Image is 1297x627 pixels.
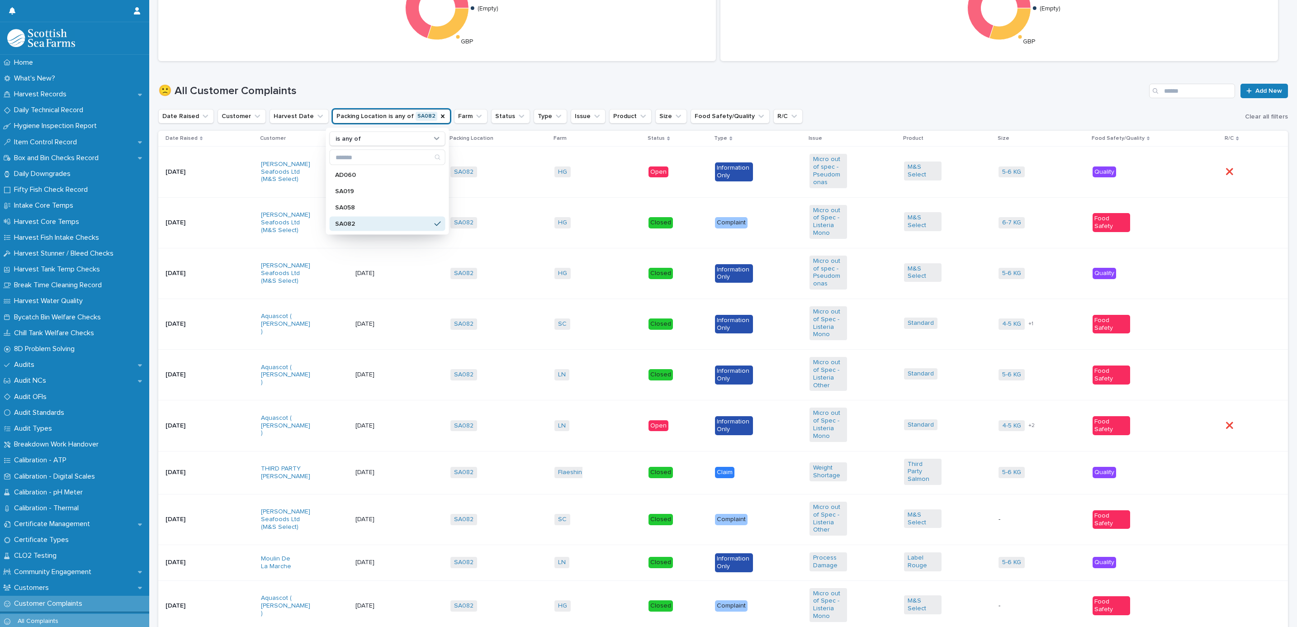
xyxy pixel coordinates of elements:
[1225,133,1234,143] p: R/C
[908,163,938,179] a: M&S Select
[1093,166,1116,178] div: Quality
[1226,420,1235,430] p: ❌
[454,422,473,430] a: SA082
[10,345,82,353] p: 8D Problem Solving
[1240,84,1288,98] a: Add New
[10,424,59,433] p: Audit Types
[261,262,310,285] a: [PERSON_NAME] Seafoods Ltd (M&S Select)
[166,371,203,379] p: [DATE]
[648,369,673,380] div: Closed
[813,308,843,338] a: Micro out of Spec - Listeria Mono
[1093,366,1130,385] div: Food Safety
[450,133,493,143] p: Packing Location
[261,313,310,335] a: Aquascot ( [PERSON_NAME] )
[558,469,585,476] a: Flaeshins
[10,58,40,67] p: Home
[355,469,393,476] p: [DATE]
[332,109,450,123] button: Packing Location
[261,465,310,480] a: THIRD PARTY [PERSON_NAME]
[908,511,938,527] a: M&S Select
[1040,5,1061,12] text: (Empty)
[813,554,843,570] a: Process Damage
[1002,320,1021,328] a: 4-5 KG
[1002,219,1021,227] a: 6-7 KG
[478,5,499,12] text: (Empty)
[10,233,106,242] p: Harvest Fish Intake Checks
[158,400,1288,451] tr: [DATE]Aquascot ( [PERSON_NAME] ) [DATE]SA082 LN OpenInformation OnlyMicro out of Spec - Listeria ...
[10,488,90,497] p: Calibration - pH Meter
[158,451,1288,494] tr: [DATE]THIRD PARTY [PERSON_NAME] [DATE]SA082 Flaeshins ClosedClaimWeight Shortage Third Party Salm...
[1023,38,1035,44] text: GBP
[1241,110,1288,123] button: Clear all filters
[330,150,445,165] div: Search
[554,133,567,143] p: Farm
[461,38,473,44] text: GBP
[261,508,310,531] a: [PERSON_NAME] Seafoods Ltd (M&S Select)
[534,109,567,123] button: Type
[813,156,843,186] a: Micro out of spec - Pseudomonas
[813,409,843,440] a: Micro out of Spec - Listeria Mono
[715,264,753,283] div: Information Only
[10,90,74,99] p: Harvest Records
[166,516,203,523] p: [DATE]
[454,320,473,328] a: SA082
[454,516,473,523] a: SA082
[1226,166,1235,176] p: ❌
[270,109,329,123] button: Harvest Date
[648,557,673,568] div: Closed
[10,504,86,513] p: Calibration - Thermal
[166,219,203,227] p: [DATE]
[1002,168,1021,176] a: 5-6 KG
[813,207,843,237] a: Micro out of Spec - Listeria Mono
[558,270,567,277] a: HG
[558,168,567,176] a: HG
[10,138,84,147] p: Item Control Record
[813,464,843,480] a: Weight Shortage
[158,248,1288,299] tr: [DATE][PERSON_NAME] Seafoods Ltd (M&S Select) [DATE]SA082 HG ClosedInformation OnlyMicro out of s...
[335,204,431,211] p: SA058
[10,551,64,560] p: CLO2 Testing
[908,214,938,229] a: M&S Select
[813,257,843,288] a: Micro out of spec - Pseudomonas
[908,461,938,483] a: Third Party Salmon
[166,168,203,176] p: [DATE]
[10,393,54,401] p: Audit OFIs
[454,168,473,176] a: SA082
[10,185,95,194] p: Fifty Fish Check Record
[1002,371,1021,379] a: 5-6 KG
[10,361,42,369] p: Audits
[715,217,748,228] div: Complaint
[715,600,748,612] div: Complaint
[261,414,310,437] a: Aquascot ( [PERSON_NAME] )
[715,467,734,478] div: Claim
[10,536,76,544] p: Certificate Types
[335,188,431,195] p: SA019
[908,370,934,378] a: Standard
[908,319,934,327] a: Standard
[715,315,753,334] div: Information Only
[773,109,803,123] button: R/C
[454,109,488,123] button: Farm
[10,568,99,576] p: Community Engagement
[558,559,566,566] a: LN
[908,554,938,570] a: Label Rouge
[1093,467,1116,478] div: Quality
[261,594,310,617] a: Aquascot ( [PERSON_NAME] )
[355,422,393,430] p: [DATE]
[10,106,90,114] p: Daily Technical Record
[10,265,107,274] p: Harvest Tank Temp Checks
[691,109,770,123] button: Food Safety/Quality
[10,376,53,385] p: Audit NCs
[166,559,203,566] p: [DATE]
[10,313,108,322] p: Bycatch Bin Welfare Checks
[809,133,822,143] p: Issue
[10,74,62,83] p: What's New?
[335,221,431,227] p: SA082
[335,172,431,178] p: AD060
[648,467,673,478] div: Closed
[1002,270,1021,277] a: 5-6 KG
[158,299,1288,349] tr: [DATE]Aquascot ( [PERSON_NAME] ) [DATE]SA082 SC ClosedInformation OnlyMicro out of Spec - Listeri...
[158,545,1288,581] tr: [DATE]Moulin De La Marche [DATE]SA082 LN ClosedInformation OnlyProcess Damage Label Rouge 5-6 KG ...
[158,147,1288,197] tr: [DATE][PERSON_NAME] Seafoods Ltd (M&S Select) [DATE]SA082 HG OpenInformation OnlyMicro out of spe...
[1028,423,1035,428] span: + 2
